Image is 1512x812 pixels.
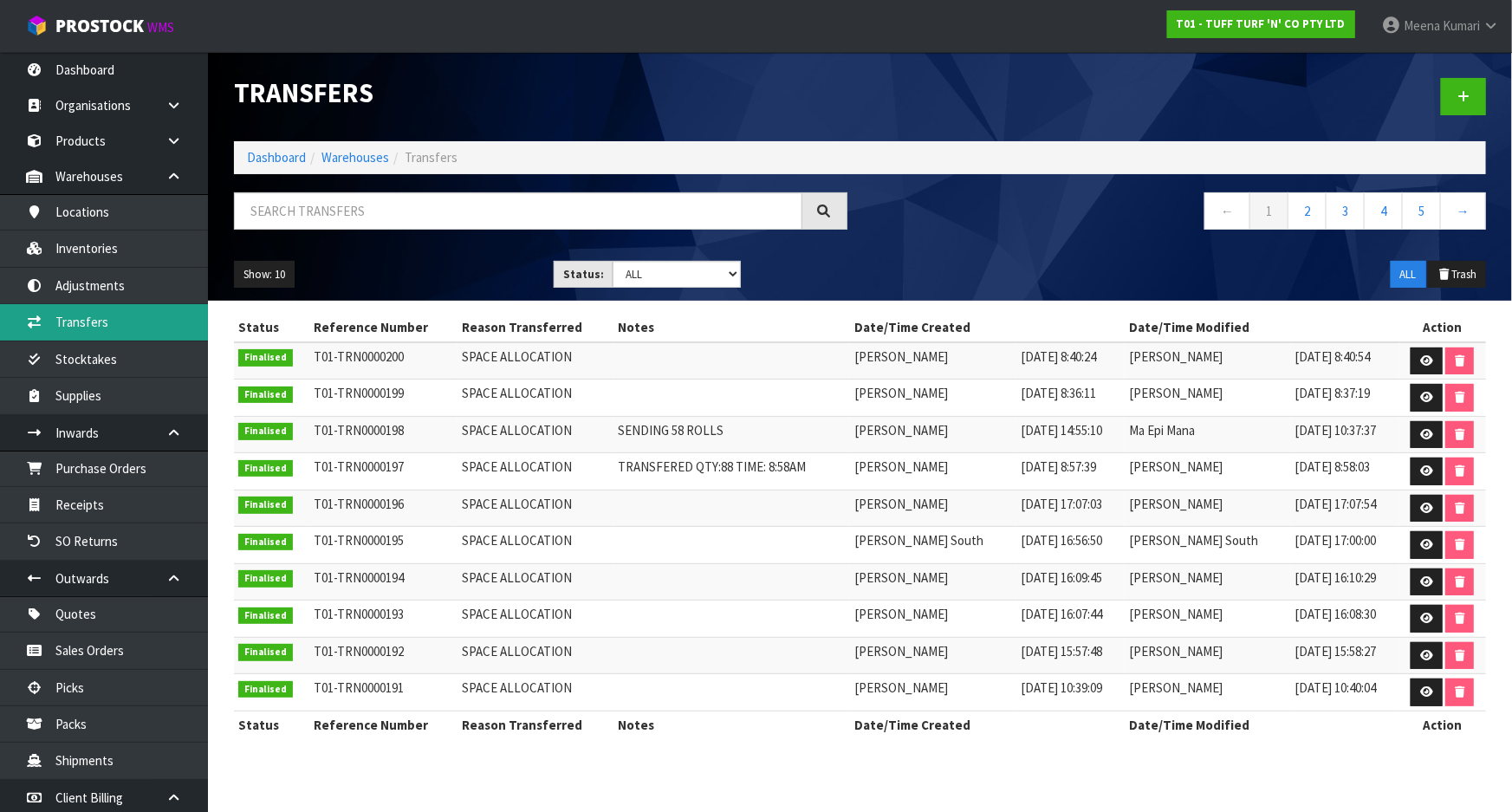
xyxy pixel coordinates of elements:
[850,601,1016,638] td: [PERSON_NAME]
[1364,192,1403,230] a: 4
[1125,674,1291,711] td: [PERSON_NAME]
[238,644,293,661] span: Finalised
[873,192,1487,235] nav: Page navigation
[457,527,613,564] td: SPACE ALLOCATION
[247,149,306,166] a: Dashboard
[238,349,293,367] span: Finalised
[1125,380,1291,417] td: [PERSON_NAME]
[850,416,1016,453] td: [PERSON_NAME]
[238,681,293,698] span: Finalised
[850,674,1016,711] td: [PERSON_NAME]
[850,342,1016,380] td: [PERSON_NAME]
[1291,490,1399,527] td: [DATE] 17:07:54
[457,490,613,527] td: SPACE ALLOCATION
[1402,192,1441,230] a: 5
[234,711,309,738] th: Status
[457,416,613,453] td: SPACE ALLOCATION
[1125,314,1399,341] th: Date/Time Modified
[457,563,613,601] td: SPACE ALLOCATION
[238,534,293,551] span: Finalised
[1125,711,1399,738] th: Date/Time Modified
[1016,637,1125,674] td: [DATE] 15:57:48
[309,342,457,380] td: T01-TRN0000200
[613,711,850,738] th: Notes
[309,711,457,738] th: Reference Number
[1440,192,1486,230] a: →
[238,497,293,514] span: Finalised
[238,423,293,440] span: Finalised
[309,453,457,490] td: T01-TRN0000197
[309,527,457,564] td: T01-TRN0000195
[850,711,1125,738] th: Date/Time Created
[1125,342,1291,380] td: [PERSON_NAME]
[309,490,457,527] td: T01-TRN0000196
[405,149,457,166] span: Transfers
[309,637,457,674] td: T01-TRN0000192
[850,527,1016,564] td: [PERSON_NAME] South
[457,601,613,638] td: SPACE ALLOCATION
[1428,261,1486,289] button: Trash
[850,637,1016,674] td: [PERSON_NAME]
[850,490,1016,527] td: [PERSON_NAME]
[457,674,613,711] td: SPACE ALLOCATION
[1399,314,1486,341] th: Action
[309,380,457,417] td: T01-TRN0000199
[457,380,613,417] td: SPACE ALLOCATION
[1291,380,1399,417] td: [DATE] 8:37:19
[1291,342,1399,380] td: [DATE] 8:40:54
[1291,601,1399,638] td: [DATE] 16:08:30
[563,267,604,282] strong: Status:
[1125,490,1291,527] td: [PERSON_NAME]
[457,314,613,341] th: Reason Transferred
[850,314,1125,341] th: Date/Time Created
[309,314,457,341] th: Reference Number
[1016,601,1125,638] td: [DATE] 16:07:44
[1016,527,1125,564] td: [DATE] 16:56:50
[26,15,48,36] img: cube-alt.png
[238,460,293,477] span: Finalised
[1016,453,1125,490] td: [DATE] 8:57:39
[613,453,850,490] td: TRANSFERED QTY:88 TIME: 8:58AM
[1288,192,1327,230] a: 2
[1125,563,1291,601] td: [PERSON_NAME]
[309,674,457,711] td: T01-TRN0000191
[1291,563,1399,601] td: [DATE] 16:10:29
[1016,380,1125,417] td: [DATE] 8:36:11
[850,453,1016,490] td: [PERSON_NAME]
[1177,16,1346,31] strong: T01 - TUFF TURF 'N' CO PTY LTD
[1443,17,1480,34] span: Kumari
[147,19,174,36] small: WMS
[850,563,1016,601] td: [PERSON_NAME]
[55,15,144,37] span: ProStock
[613,314,850,341] th: Notes
[1399,711,1486,738] th: Action
[613,416,850,453] td: SENDING 58 ROLLS
[1326,192,1365,230] a: 3
[457,711,613,738] th: Reason Transferred
[1125,416,1291,453] td: Ma Epi Mana
[1249,192,1288,230] a: 1
[234,78,847,107] h1: Transfers
[457,342,613,380] td: SPACE ALLOCATION
[234,314,309,341] th: Status
[1016,563,1125,601] td: [DATE] 16:09:45
[457,453,613,490] td: SPACE ALLOCATION
[309,416,457,453] td: T01-TRN0000198
[1016,416,1125,453] td: [DATE] 14:55:10
[238,607,293,625] span: Finalised
[850,380,1016,417] td: [PERSON_NAME]
[1125,601,1291,638] td: [PERSON_NAME]
[234,192,802,230] input: Search transfers
[309,563,457,601] td: T01-TRN0000194
[321,149,389,166] a: Warehouses
[1291,527,1399,564] td: [DATE] 17:00:00
[1291,674,1399,711] td: [DATE] 10:40:04
[1167,10,1355,38] a: T01 - TUFF TURF 'N' CO PTY LTD
[1016,674,1125,711] td: [DATE] 10:39:09
[1204,192,1250,230] a: ←
[238,570,293,588] span: Finalised
[234,261,295,289] button: Show: 10
[1291,453,1399,490] td: [DATE] 8:58:03
[1016,342,1125,380] td: [DATE] 8:40:24
[1125,637,1291,674] td: [PERSON_NAME]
